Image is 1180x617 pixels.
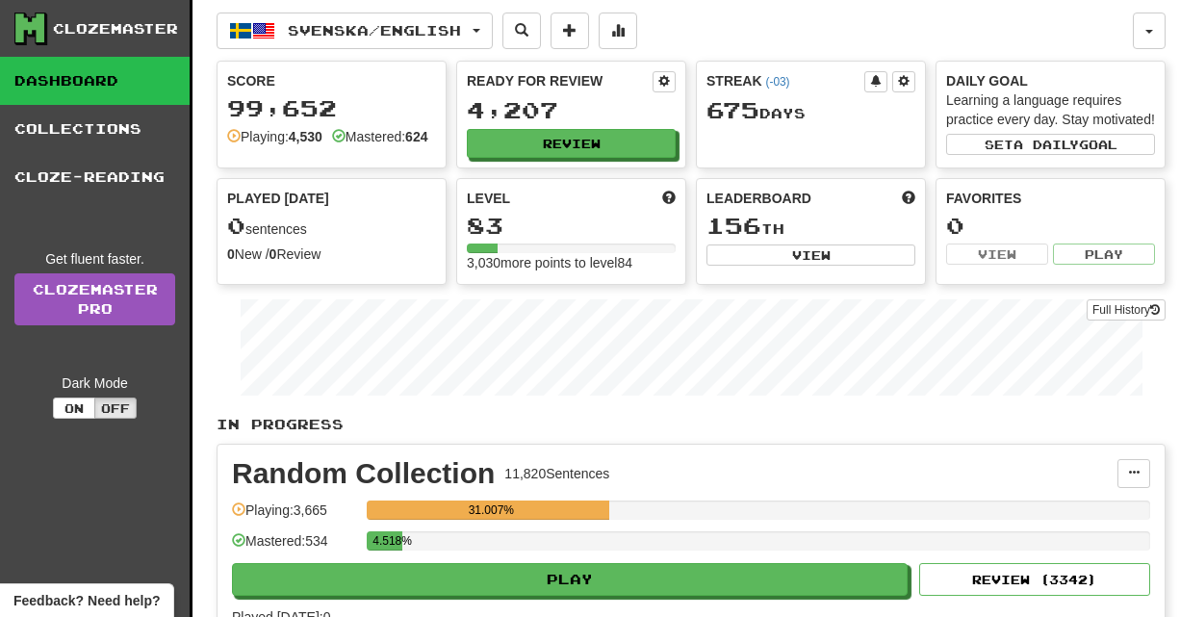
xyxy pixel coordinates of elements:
[946,214,1155,238] div: 0
[919,563,1150,596] button: Review (3342)
[227,246,235,262] strong: 0
[946,244,1048,265] button: View
[946,90,1155,129] div: Learning a language requires practice every day. Stay motivated!
[14,249,175,269] div: Get fluent faster.
[1087,299,1166,321] button: Full History
[405,129,427,144] strong: 624
[227,189,329,208] span: Played [DATE]
[765,75,789,89] a: (-03)
[946,134,1155,155] button: Seta dailygoal
[706,244,915,266] button: View
[706,212,761,239] span: 156
[467,98,676,122] div: 4,207
[706,189,811,208] span: Leaderboard
[53,19,178,39] div: Clozemaster
[706,98,915,123] div: Day s
[217,415,1166,434] p: In Progress
[227,244,436,264] div: New / Review
[232,501,357,532] div: Playing: 3,665
[94,398,137,419] button: Off
[217,13,493,49] button: Svenska/English
[467,129,676,158] button: Review
[14,373,175,393] div: Dark Mode
[227,71,436,90] div: Score
[504,464,609,483] div: 11,820 Sentences
[551,13,589,49] button: Add sentence to collection
[13,591,160,610] span: Open feedback widget
[946,71,1155,90] div: Daily Goal
[332,127,428,146] div: Mastered:
[467,214,676,238] div: 83
[372,531,402,551] div: 4.518%
[902,189,915,208] span: This week in points, UTC
[289,129,322,144] strong: 4,530
[227,127,322,146] div: Playing:
[227,96,436,120] div: 99,652
[372,501,609,520] div: 31.007%
[53,398,95,419] button: On
[706,96,759,123] span: 675
[1053,244,1155,265] button: Play
[232,531,357,563] div: Mastered: 534
[706,214,915,239] div: th
[599,13,637,49] button: More stats
[1013,138,1079,151] span: a daily
[467,189,510,208] span: Level
[269,246,277,262] strong: 0
[227,214,436,239] div: sentences
[467,253,676,272] div: 3,030 more points to level 84
[706,71,864,90] div: Streak
[946,189,1155,208] div: Favorites
[232,459,495,488] div: Random Collection
[232,563,908,596] button: Play
[227,212,245,239] span: 0
[288,22,461,39] span: Svenska / English
[502,13,541,49] button: Search sentences
[14,273,175,325] a: ClozemasterPro
[467,71,653,90] div: Ready for Review
[662,189,676,208] span: Score more points to level up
